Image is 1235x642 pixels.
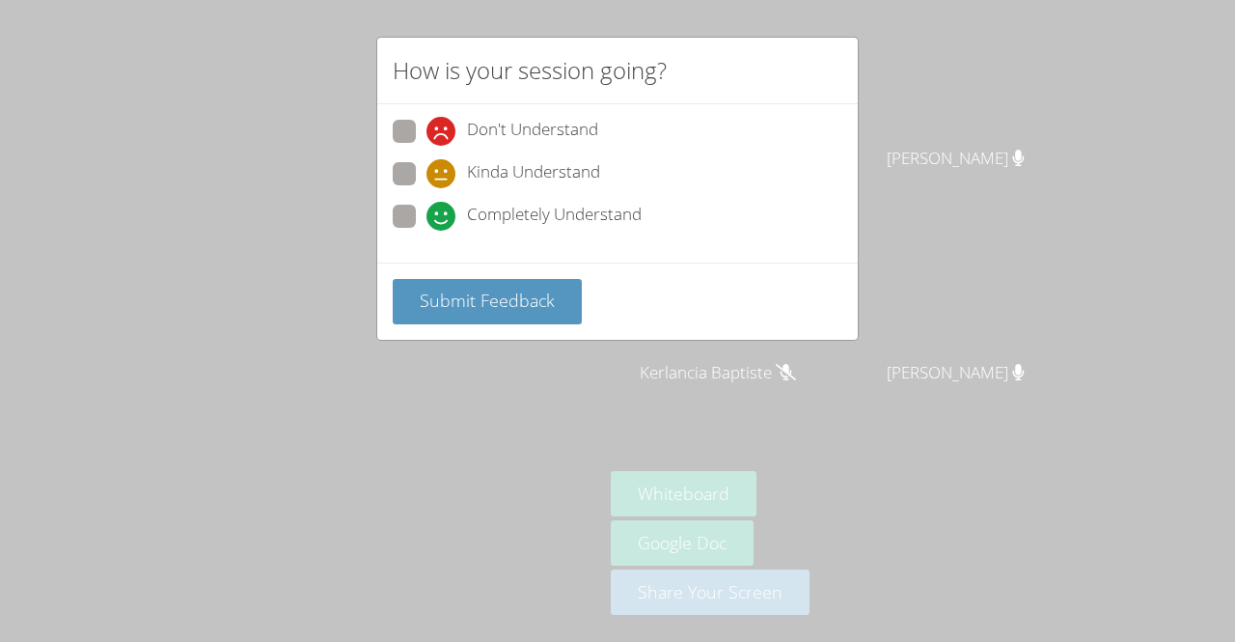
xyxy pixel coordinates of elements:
[420,289,555,312] span: Submit Feedback
[467,202,642,231] span: Completely Understand
[393,53,667,88] h2: How is your session going?
[393,279,582,324] button: Submit Feedback
[467,159,600,188] span: Kinda Understand
[467,117,598,146] span: Don't Understand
